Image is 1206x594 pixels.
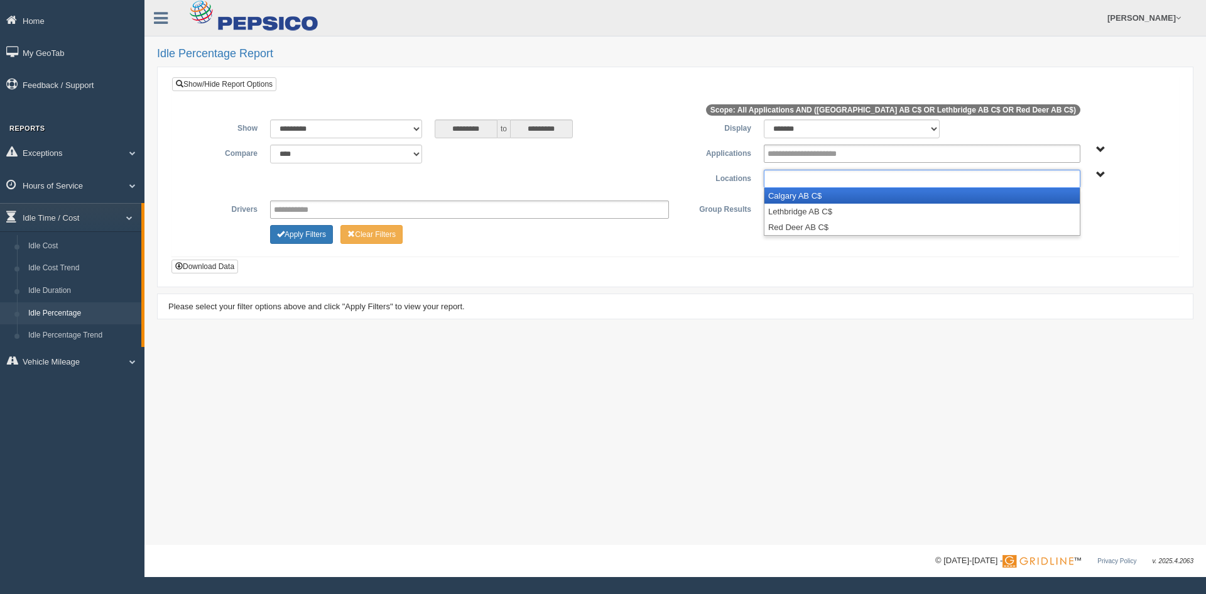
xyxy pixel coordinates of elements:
a: Show/Hide Report Options [172,77,276,91]
span: Please select your filter options above and click "Apply Filters" to view your report. [168,302,465,311]
a: Idle Cost [23,235,141,258]
div: © [DATE]-[DATE] - ™ [935,554,1193,568]
a: Idle Percentage Trend [23,324,141,347]
a: Idle Percentage [23,302,141,325]
li: Calgary AB C$ [764,188,1080,204]
img: Gridline [1002,555,1073,568]
a: Privacy Policy [1097,558,1136,564]
label: Show [182,119,264,135]
label: Display [675,119,758,135]
button: Change Filter Options [340,225,403,244]
li: Lethbridge AB C$ [764,204,1080,219]
li: Red Deer AB C$ [764,219,1080,235]
a: Idle Duration [23,280,141,302]
label: Applications [675,145,758,160]
label: Locations [675,170,758,185]
label: Drivers [182,201,264,216]
span: Scope: All Applications AND ([GEOGRAPHIC_DATA] AB C$ OR Lethbridge AB C$ OR Red Deer AB C$) [706,104,1080,116]
label: Group Results [675,201,758,216]
h2: Idle Percentage Report [157,48,1193,60]
span: v. 2025.4.2063 [1153,558,1193,564]
button: Download Data [171,260,238,273]
a: Idle Cost Trend [23,257,141,280]
label: Compare [182,145,264,160]
button: Change Filter Options [270,225,333,244]
span: to [497,119,510,138]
